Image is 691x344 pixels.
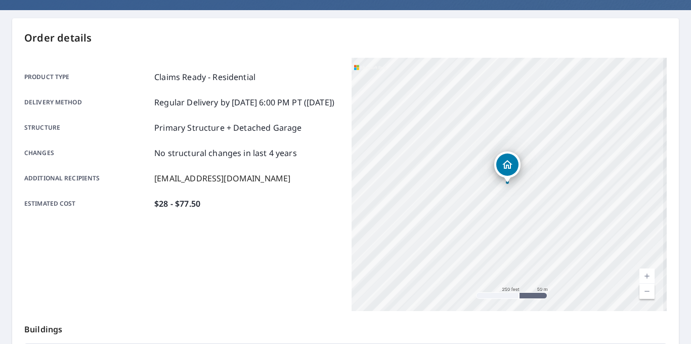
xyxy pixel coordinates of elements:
[24,311,667,343] p: Buildings
[154,172,290,184] p: [EMAIL_ADDRESS][DOMAIN_NAME]
[24,96,150,108] p: Delivery method
[154,71,255,83] p: Claims Ready - Residential
[494,151,521,183] div: Dropped pin, building 1, Residential property, 139 Tookany Creek Pkwy Cheltenham, PA 19012
[24,172,150,184] p: Additional recipients
[639,284,655,299] a: Current Level 17, Zoom Out
[24,122,150,134] p: Structure
[24,71,150,83] p: Product type
[24,198,150,210] p: Estimated cost
[639,269,655,284] a: Current Level 17, Zoom In
[24,147,150,159] p: Changes
[154,147,297,159] p: No structural changes in last 4 years
[24,30,667,46] p: Order details
[154,122,301,134] p: Primary Structure + Detached Garage
[154,198,200,210] p: $28 - $77.50
[154,96,334,108] p: Regular Delivery by [DATE] 6:00 PM PT ([DATE])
